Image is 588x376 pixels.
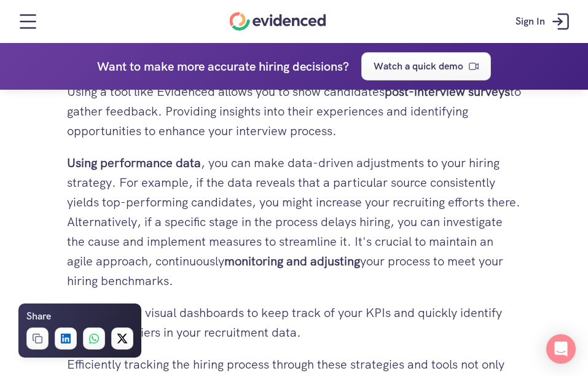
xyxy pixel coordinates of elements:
[546,334,576,364] div: Open Intercom Messenger
[230,12,326,31] a: Home
[506,3,582,40] a: Sign In
[67,155,201,171] strong: Using performance data
[67,153,522,291] p: , you can make data-driven adjustments to your hiring strategy. For example, if the data reveals ...
[385,84,510,100] strong: post-interview surveys
[224,253,360,269] strong: monitoring and adjusting
[97,57,349,76] h4: Want to make more accurate hiring decisions?
[67,303,522,342] p: Utilise visual dashboards to keep track of your KPIs and quickly identify trends or outliers in y...
[374,58,463,74] p: Watch a quick demo
[361,52,491,80] a: Watch a quick demo
[515,14,545,29] p: Sign In
[26,308,51,324] h6: Share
